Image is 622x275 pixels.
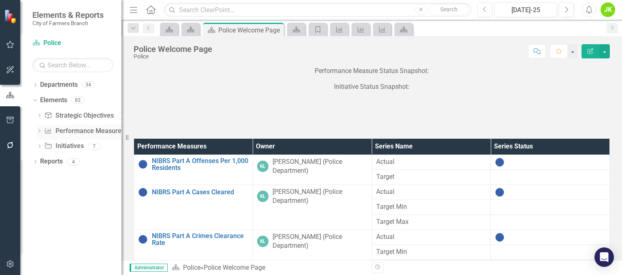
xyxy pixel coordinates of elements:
img: No Information [495,157,505,167]
span: Elements & Reports [32,10,104,20]
td: Double-Click to Edit Right Click for Context Menu [134,185,253,230]
a: Departments [40,80,78,90]
small: City of Farmers Branch [32,20,104,26]
div: [PERSON_NAME] (Police Department) [273,187,368,206]
a: NIBRS Part A Offenses Per 1,000 Residents [152,157,249,172]
div: 4 [67,158,80,165]
td: Double-Click to Edit [372,170,491,185]
a: NIBRS Part A Crimes Clearance Rate [152,232,249,247]
span: Target [376,172,487,182]
span: Actual [376,187,487,197]
a: Strategic Objectives [44,111,113,120]
p: Initiative Status Snapshot: [134,81,610,93]
div: » [172,263,366,273]
p: Performance Measure Status Snapshot: [134,67,610,77]
td: Double-Click to Edit [372,230,491,245]
td: Double-Click to Edit [372,185,491,200]
td: Double-Click to Edit Right Click for Context Menu [134,230,253,275]
td: Double-Click to Edit [491,230,610,245]
img: No Information [138,187,148,197]
td: Double-Click to Edit [491,260,610,275]
span: Actual [376,232,487,242]
td: Double-Click to Edit [372,155,491,170]
img: ClearPoint Strategy [4,9,18,24]
td: Double-Click to Edit [253,230,372,275]
a: Performance Measures [44,127,124,136]
div: 4 [118,112,131,119]
td: Double-Click to Edit [372,245,491,260]
a: Reports [40,157,63,166]
a: Initiatives [44,142,83,151]
div: Police Welcome Page [134,45,212,54]
td: Double-Click to Edit [491,200,610,215]
td: Double-Click to Edit [253,185,372,230]
input: Search ClearPoint... [164,3,471,17]
td: Double-Click to Edit [491,215,610,230]
td: Double-Click to Edit [491,245,610,260]
input: Search Below... [32,58,113,72]
td: Double-Click to Edit [372,260,491,275]
button: JK [601,2,615,17]
span: Target Min [376,247,487,257]
div: KL [257,161,268,172]
td: Double-Click to Edit [253,155,372,185]
td: Double-Click to Edit [491,170,610,185]
a: Police [183,264,200,271]
div: 83 [71,97,84,104]
img: No Information [138,159,148,169]
span: Target Min [376,202,487,212]
td: Double-Click to Edit [491,155,610,170]
td: Double-Click to Edit Right Click for Context Menu [134,155,253,185]
span: Target Max [376,217,487,227]
img: No Information [495,187,505,197]
div: KL [257,236,268,247]
span: Actual [376,157,487,167]
img: No Information [138,234,148,244]
div: [DATE]-25 [497,5,554,15]
div: [PERSON_NAME] (Police Department) [273,157,368,176]
button: [DATE]-25 [494,2,557,17]
div: Police Welcome Page [204,264,265,271]
div: 7 [88,143,101,150]
td: Double-Click to Edit [491,185,610,200]
span: Administrator [130,264,168,272]
a: Police [32,39,113,48]
img: No Information [495,232,505,242]
a: Elements [40,96,67,105]
div: 34 [82,82,95,88]
div: KL [257,191,268,202]
td: Double-Click to Edit [372,215,491,230]
button: Search [429,4,469,15]
div: Police Welcome Page [218,25,282,35]
div: Open Intercom Messenger [594,247,614,267]
span: Search [440,6,458,13]
a: NIBRS Part A Cases Cleared [152,189,249,196]
div: Police [134,54,212,60]
div: [PERSON_NAME] (Police Department) [273,232,368,251]
td: Double-Click to Edit [372,200,491,215]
